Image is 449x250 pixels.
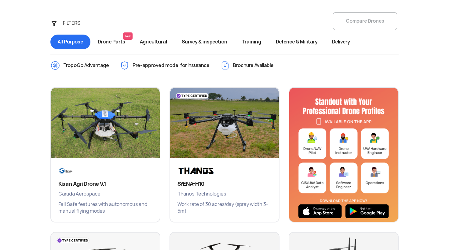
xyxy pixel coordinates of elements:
h3: SYENA-H10 [177,180,272,188]
span: Agricultural [133,35,174,49]
span: Garuda Aerospace [58,190,152,198]
span: Pre-approved model for insurance [133,61,210,70]
img: Drone Image [51,88,160,164]
a: Drone ImageBrandKisan Agri Drone V.1Garuda AerospaceFail Safe features with autonomous and manual... [50,87,160,222]
span: Brochure Available [233,61,274,70]
p: Work rate of 30 acres/day (spray width 3-5m) [177,201,272,215]
span: Defence & Military [268,35,325,49]
a: Drone ImageBrandSYENA-H10Thanos TechnologiesWork rate of 30 acres/day (spray width 3-5m) [170,87,279,222]
h3: Kisan Agri Drone V.1 [58,180,152,188]
img: ic_TropoGo_Advantage.png [50,61,60,70]
p: Fail Safe features with autonomous and manual flying modes [58,201,152,215]
span: Training [235,35,268,49]
div: FILTERS [59,17,91,29]
span: TropoGo Advantage [63,61,109,70]
img: Brand [177,166,215,176]
span: New [123,32,133,40]
span: All Purpose [50,35,90,49]
img: ios_new.svg [298,204,342,218]
span: Drone Parts [90,35,133,49]
img: Brand [58,166,82,176]
span: Delivery [325,35,357,49]
img: ic_Pre-approved.png [120,61,130,70]
span: Thanos Technologies [177,190,272,198]
span: Survey & inspection [174,35,235,49]
img: img_playstore.png [345,204,389,218]
img: ic_Brochure.png [220,61,230,70]
img: Drone Image [170,88,279,164]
